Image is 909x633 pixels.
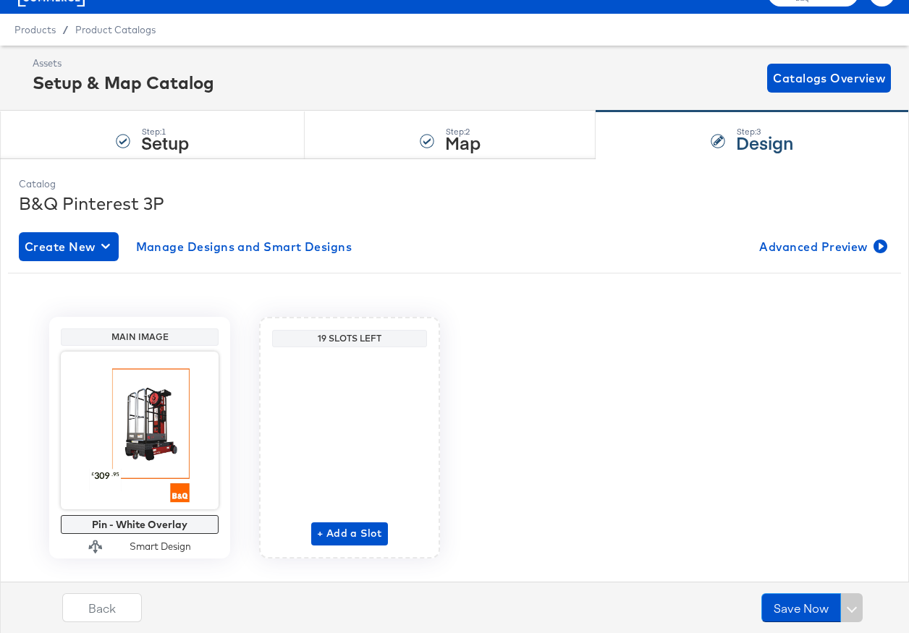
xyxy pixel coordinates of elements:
[19,232,119,261] button: Create New
[64,519,215,530] div: Pin - White Overlay
[33,70,214,95] div: Setup & Map Catalog
[276,333,423,344] div: 19 Slots Left
[445,127,481,137] div: Step: 2
[759,237,884,257] span: Advanced Preview
[130,540,191,553] div: Smart Design
[19,191,890,216] div: B&Q Pinterest 3P
[311,522,388,545] button: + Add a Slot
[130,232,358,261] button: Manage Designs and Smart Designs
[445,130,481,154] strong: Map
[767,64,891,93] button: Catalogs Overview
[56,24,75,35] span: /
[317,524,382,543] span: + Add a Slot
[736,127,793,137] div: Step: 3
[62,593,142,622] button: Back
[773,68,885,88] span: Catalogs Overview
[25,237,113,257] span: Create New
[736,130,793,154] strong: Design
[75,24,156,35] a: Product Catalogs
[14,24,56,35] span: Products
[141,130,189,154] strong: Setup
[136,237,352,257] span: Manage Designs and Smart Designs
[64,331,215,343] div: Main Image
[761,593,841,622] button: Save Now
[33,56,214,70] div: Assets
[19,177,890,191] div: Catalog
[753,232,890,261] button: Advanced Preview
[141,127,189,137] div: Step: 1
